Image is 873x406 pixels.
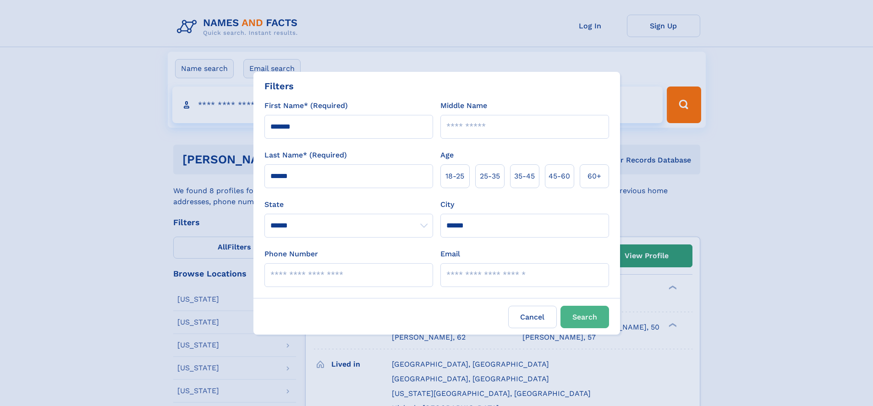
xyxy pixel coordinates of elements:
label: Phone Number [264,249,318,260]
label: Email [440,249,460,260]
label: City [440,199,454,210]
div: Filters [264,79,294,93]
label: Last Name* (Required) [264,150,347,161]
span: 25‑35 [480,171,500,182]
label: First Name* (Required) [264,100,348,111]
button: Search [560,306,609,328]
span: 60+ [587,171,601,182]
span: 45‑60 [549,171,570,182]
span: 35‑45 [514,171,535,182]
label: Cancel [508,306,557,328]
label: State [264,199,433,210]
label: Age [440,150,454,161]
span: 18‑25 [445,171,464,182]
label: Middle Name [440,100,487,111]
